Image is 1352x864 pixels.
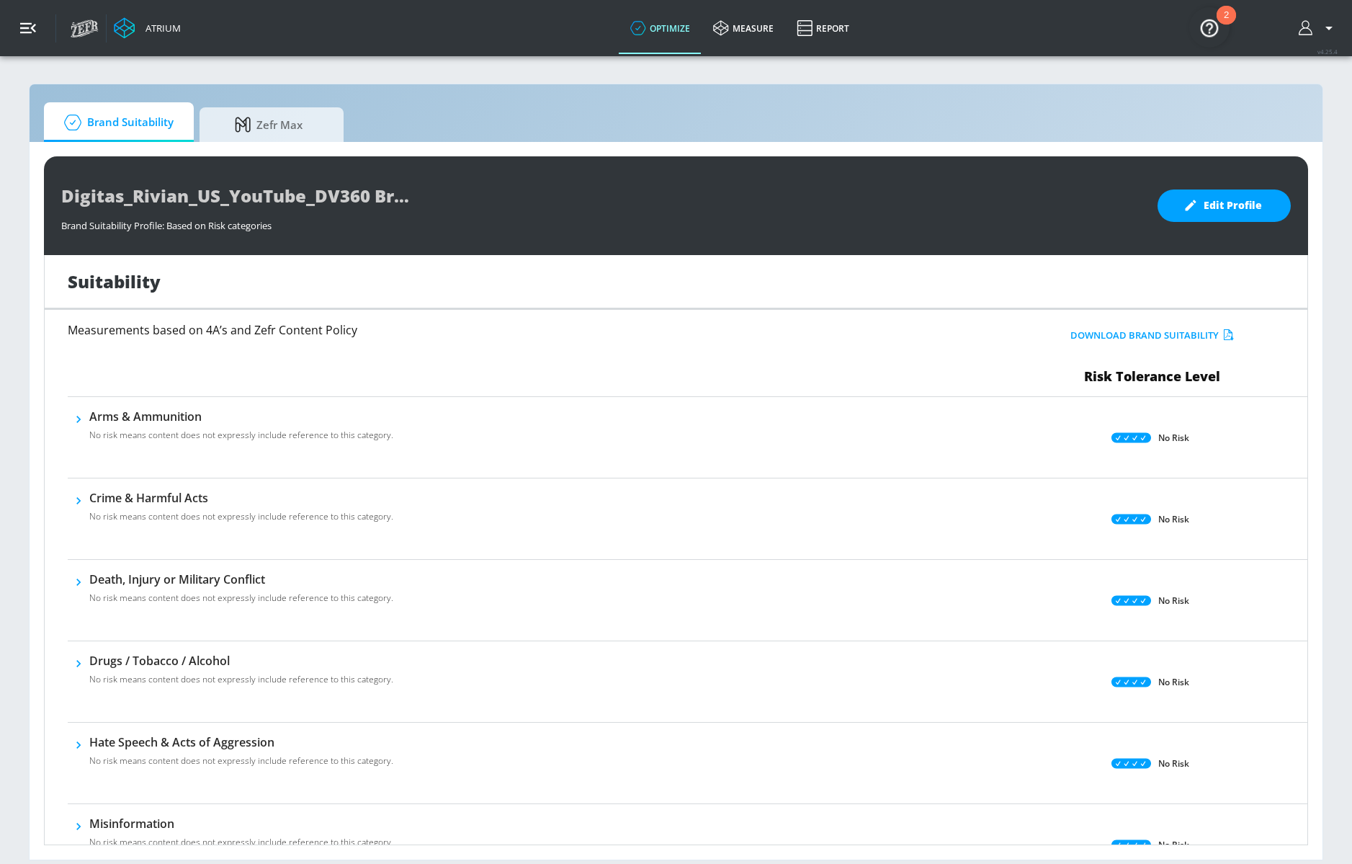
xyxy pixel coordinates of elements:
[58,105,174,140] span: Brand Suitability
[89,673,393,686] p: No risk means content does not expressly include reference to this category.
[61,212,1143,232] div: Brand Suitability Profile: Based on Risk categories
[89,836,393,849] p: No risk means content does not expressly include reference to this category.
[89,816,393,858] div: MisinformationNo risk means content does not expressly include reference to this category.
[89,653,393,695] div: Drugs / Tobacco / AlcoholNo risk means content does not expressly include reference to this categ...
[702,2,785,54] a: measure
[1224,15,1229,34] div: 2
[89,592,393,605] p: No risk means content does not expressly include reference to this category.
[1158,430,1189,445] p: No Risk
[89,734,393,750] h6: Hate Speech & Acts of Aggression
[89,816,393,832] h6: Misinformation
[89,490,393,506] h6: Crime & Harmful Acts
[114,17,181,39] a: Atrium
[1158,837,1189,852] p: No Risk
[1189,7,1230,48] button: Open Resource Center, 2 new notifications
[68,324,894,336] h6: Measurements based on 4A’s and Zefr Content Policy
[89,734,393,776] div: Hate Speech & Acts of AggressionNo risk means content does not expressly include reference to thi...
[89,571,393,587] h6: Death, Injury or Military Conflict
[89,429,393,442] p: No risk means content does not expressly include reference to this category.
[89,409,393,450] div: Arms & AmmunitionNo risk means content does not expressly include reference to this category.
[1317,48,1338,55] span: v 4.25.4
[1158,756,1189,771] p: No Risk
[1158,674,1189,690] p: No Risk
[89,409,393,424] h6: Arms & Ammunition
[1158,593,1189,608] p: No Risk
[1158,512,1189,527] p: No Risk
[140,22,181,35] div: Atrium
[619,2,702,54] a: optimize
[89,653,393,669] h6: Drugs / Tobacco / Alcohol
[1084,368,1220,385] span: Risk Tolerance Level
[89,490,393,532] div: Crime & Harmful ActsNo risk means content does not expressly include reference to this category.
[1158,190,1291,222] button: Edit Profile
[89,754,393,767] p: No risk means content does not expressly include reference to this category.
[1186,197,1262,215] span: Edit Profile
[1067,324,1237,347] button: Download Brand Suitability
[89,510,393,523] p: No risk means content does not expressly include reference to this category.
[785,2,861,54] a: Report
[68,270,161,293] h1: Suitability
[214,107,323,142] span: Zefr Max
[89,571,393,613] div: Death, Injury or Military ConflictNo risk means content does not expressly include reference to t...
